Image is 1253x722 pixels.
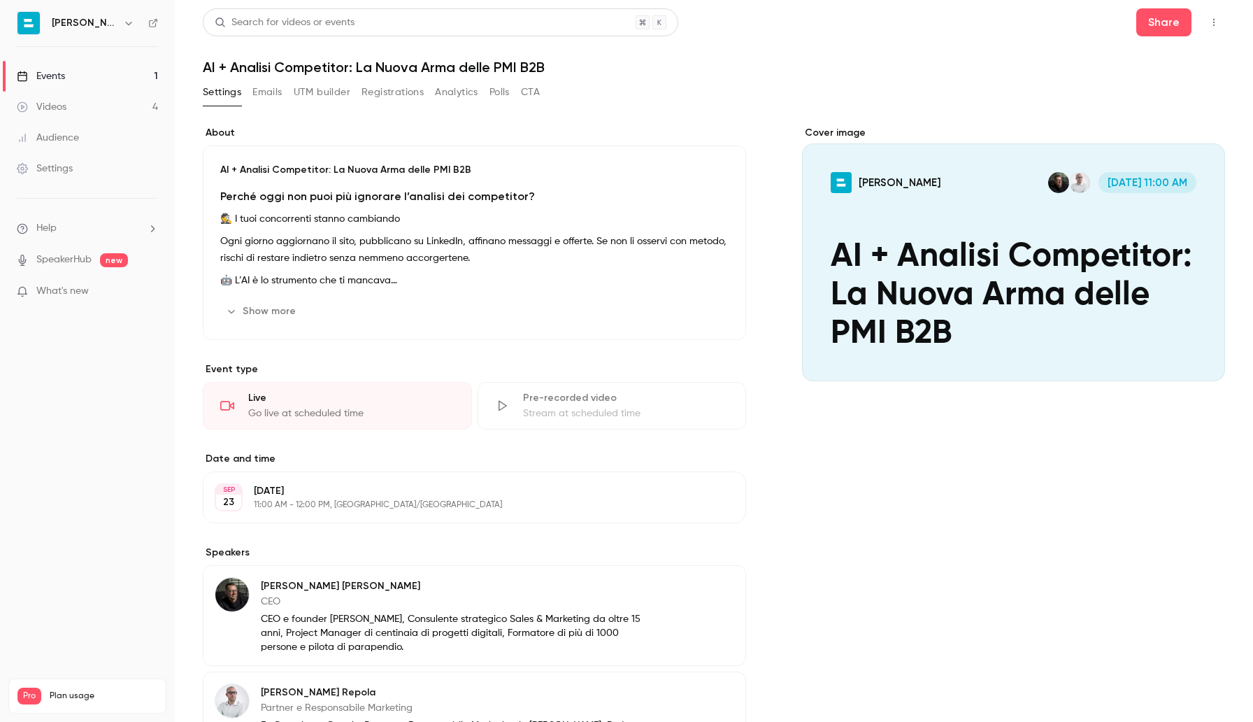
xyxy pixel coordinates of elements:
div: Audience [17,131,79,145]
button: CTA [521,81,540,104]
iframe: Noticeable Trigger [141,285,158,298]
div: Stream at scheduled time [523,406,729,420]
div: LiveGo live at scheduled time [203,382,472,430]
div: Go live at scheduled time [248,406,454,420]
p: Partner e Responsabile Marketing [261,701,655,715]
h3: Perché oggi non puoi più ignorare l’analisi dei competitor? [220,188,729,205]
button: Polls [489,81,510,104]
img: Giovanni Repola [215,684,249,718]
div: Live [248,391,454,405]
label: About [203,126,746,140]
div: Videos [17,100,66,114]
p: [DATE] [254,484,672,498]
a: SpeakerHub [36,253,92,267]
div: SEP [216,485,241,495]
div: Pre-recorded videoStream at scheduled time [478,382,747,430]
span: Plan usage [50,691,157,702]
p: CEO [261,595,655,609]
label: Date and time [203,452,746,466]
div: Pre-recorded video [523,391,729,405]
button: Show more [220,300,304,323]
div: Davide Berardino[PERSON_NAME] [PERSON_NAME]CEOCEO e founder [PERSON_NAME], Consulente strategico ... [203,565,746,666]
p: 🤖 L’AI è lo strumento che ti mancava [220,272,729,289]
p: 11:00 AM - 12:00 PM, [GEOGRAPHIC_DATA]/[GEOGRAPHIC_DATA] [254,500,672,511]
img: Bryan srl [17,12,40,34]
span: Pro [17,688,41,705]
span: What's new [36,284,89,299]
button: Share [1136,8,1191,36]
button: UTM builder [294,81,350,104]
div: Search for videos or events [215,15,355,30]
p: AI + Analisi Competitor: La Nuova Arma delle PMI B2B [220,163,729,177]
label: Cover image [802,126,1225,140]
p: [PERSON_NAME] [PERSON_NAME] [261,579,655,593]
p: CEO e founder [PERSON_NAME], Consulente strategico Sales & Marketing da oltre 15 anni, Project Ma... [261,612,655,654]
h6: [PERSON_NAME] [52,16,117,30]
p: Event type [203,362,746,376]
p: [PERSON_NAME] Repola [261,686,655,700]
button: Settings [203,81,241,104]
div: Events [17,69,65,83]
li: help-dropdown-opener [17,221,158,236]
p: 🕵️ I tuoi concorrenti stanno cambiando [220,211,729,227]
span: new [100,253,128,267]
p: 23 [223,495,234,509]
button: Analytics [435,81,478,104]
button: Registrations [361,81,424,104]
button: Emails [252,81,282,104]
div: Settings [17,162,73,176]
section: Cover image [802,126,1225,381]
img: Davide Berardino [215,578,249,611]
span: Help [36,221,57,236]
label: Speakers [203,546,746,560]
p: Ogni giorno aggiornano il sito, pubblicano su LinkedIn, affinano messaggi e offerte. Se non li os... [220,233,729,267]
h1: AI + Analisi Competitor: La Nuova Arma delle PMI B2B [203,59,1225,76]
